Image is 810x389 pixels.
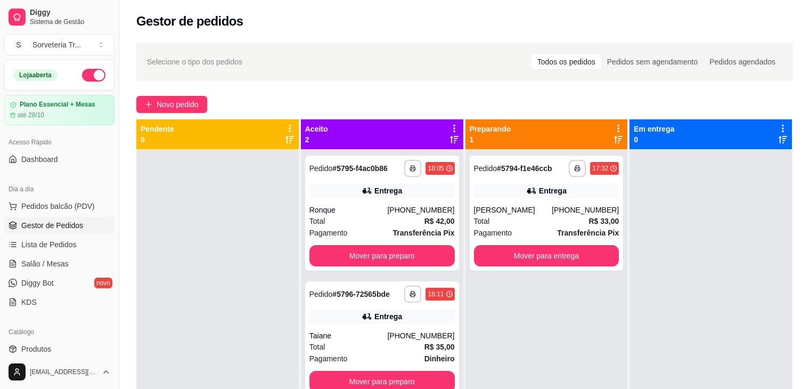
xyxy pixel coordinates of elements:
div: Todos os pedidos [531,54,601,69]
div: Entrega [374,185,402,196]
span: [EMAIL_ADDRESS][DOMAIN_NAME] [30,368,97,376]
div: 18:11 [428,290,444,298]
span: Total [309,341,325,353]
div: Pedidos sem agendamento [601,54,703,69]
span: Pedido [474,164,497,173]
div: [PHONE_NUMBER] [387,330,454,341]
span: Pagamento [309,353,348,364]
span: Pagamento [309,227,348,239]
span: KDS [21,297,37,307]
button: Alterar Status [82,69,105,82]
span: Diggy [30,8,110,18]
div: Taiane [309,330,388,341]
p: 1 [470,134,511,145]
span: Gestor de Pedidos [21,220,83,231]
strong: # 5796-72565bde [332,290,389,298]
button: Pedidos balcão (PDV) [4,198,114,215]
span: Total [474,215,490,227]
a: Plano Essencial + Mesasaté 28/10 [4,95,114,125]
button: Mover para entrega [474,245,619,266]
span: Lista de Pedidos [21,239,77,250]
span: Sistema de Gestão [30,18,110,26]
span: Produtos [21,344,51,354]
span: Pedidos balcão (PDV) [21,201,95,212]
a: KDS [4,294,114,311]
span: Pagamento [474,227,512,239]
p: Preparando [470,124,511,134]
p: 2 [305,134,328,145]
a: Salão / Mesas [4,255,114,272]
div: Sorveteria Tr ... [32,39,81,50]
a: DiggySistema de Gestão [4,4,114,30]
p: 0 [141,134,174,145]
span: plus [145,101,152,108]
strong: R$ 35,00 [424,343,455,351]
div: 17:32 [592,164,608,173]
a: Dashboard [4,151,114,168]
button: Novo pedido [136,96,207,113]
strong: R$ 33,00 [588,217,619,225]
strong: Dinheiro [424,354,455,363]
div: 18:05 [428,164,444,173]
p: Pendente [141,124,174,134]
div: Loja aberta [13,69,58,81]
span: Diggy Bot [21,278,54,288]
div: [PERSON_NAME] [474,205,552,215]
div: Ronque [309,205,388,215]
strong: Transferência Pix [557,229,619,237]
div: Entrega [374,311,402,322]
div: [PHONE_NUMBER] [552,205,619,215]
strong: Transferência Pix [393,229,455,237]
a: Produtos [4,341,114,358]
a: Lista de Pedidos [4,236,114,253]
button: Mover para preparo [309,245,455,266]
article: Plano Essencial + Mesas [20,101,95,109]
a: Gestor de Pedidos [4,217,114,234]
div: Entrega [539,185,567,196]
div: Acesso Rápido [4,134,114,151]
a: Diggy Botnovo [4,274,114,291]
div: Pedidos agendados [703,54,781,69]
p: Aceito [305,124,328,134]
div: Dia a dia [4,181,114,198]
span: S [13,39,24,50]
button: Select a team [4,34,114,55]
article: até 28/10 [18,111,44,119]
span: Pedido [309,164,333,173]
p: 0 [634,134,674,145]
strong: # 5795-f4ac0b86 [332,164,388,173]
button: [EMAIL_ADDRESS][DOMAIN_NAME] [4,359,114,385]
strong: R$ 42,00 [424,217,455,225]
span: Dashboard [21,154,58,165]
span: Pedido [309,290,333,298]
h2: Gestor de pedidos [136,13,243,30]
span: Selecione o tipo dos pedidos [147,56,242,68]
span: Salão / Mesas [21,258,69,269]
strong: # 5794-f1e46ccb [497,164,552,173]
span: Novo pedido [157,99,199,110]
p: Em entrega [634,124,674,134]
span: Total [309,215,325,227]
div: Catálogo [4,323,114,341]
div: [PHONE_NUMBER] [387,205,454,215]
